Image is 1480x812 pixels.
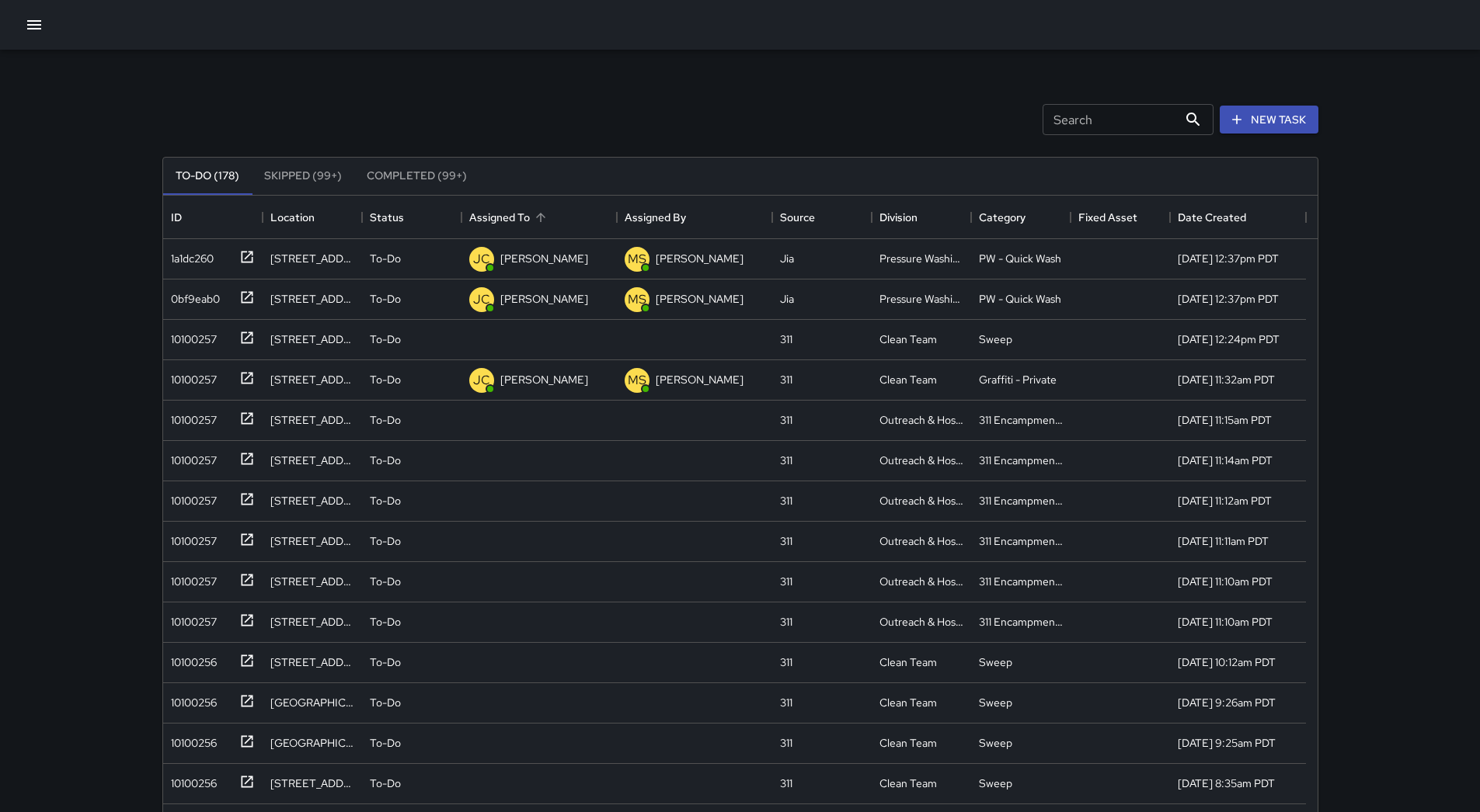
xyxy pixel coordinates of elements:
[879,372,937,387] div: Clean Team
[370,614,401,630] p: To-Do
[1178,695,1276,710] div: 9/7/2025, 9:26am PDT
[165,527,217,549] div: 10100257
[979,493,1063,508] div: 311 Encampments
[780,331,792,347] div: 311
[270,493,354,508] div: 34 7th Street
[473,371,490,390] p: JC
[370,574,401,589] p: To-Do
[370,654,401,670] p: To-Do
[879,614,963,630] div: Outreach & Hospitality
[370,533,401,549] p: To-Do
[1178,291,1279,307] div: 9/7/2025, 12:37pm PDT
[370,196,404,239] div: Status
[879,574,963,589] div: Outreach & Hospitality
[165,245,214,266] div: 1a1dc260
[979,695,1012,710] div: Sweep
[171,196,182,239] div: ID
[165,325,217,347] div: 10100257
[1178,453,1273,468] div: 9/7/2025, 11:14am PDT
[370,453,401,468] p: To-Do
[1178,372,1275,387] div: 9/7/2025, 11:32am PDT
[780,695,792,710] div: 311
[165,446,217,468] div: 10100257
[628,250,646,269] p: MS
[473,250,490,269] p: JC
[1178,614,1273,630] div: 9/7/2025, 11:10am PDT
[165,406,217,428] div: 10100257
[879,453,963,468] div: Outreach & Hospitality
[780,196,815,239] div: Source
[979,291,1061,307] div: PW - Quick Wash
[461,196,617,239] div: Assigned To
[979,331,1012,347] div: Sweep
[370,735,401,751] p: To-Do
[780,533,792,549] div: 311
[1071,196,1170,239] div: Fixed Asset
[780,614,792,630] div: 311
[165,729,217,751] div: 10100256
[354,158,479,195] button: Completed (99+)
[628,371,646,390] p: MS
[879,251,963,266] div: Pressure Washing
[780,776,792,791] div: 311
[270,695,354,710] div: 1306 Mission Street
[979,574,1063,589] div: 311 Encampments
[1178,251,1279,266] div: 9/7/2025, 12:37pm PDT
[656,251,743,266] p: [PERSON_NAME]
[772,196,872,239] div: Source
[270,533,354,549] div: 98 7th Street
[165,285,220,307] div: 0bf9eab0
[979,453,1063,468] div: 311 Encampments
[872,196,971,239] div: Division
[270,412,354,428] div: 936 Market Street
[1178,735,1276,751] div: 9/7/2025, 9:25am PDT
[1178,331,1280,347] div: 9/7/2025, 12:24pm PDT
[370,493,401,508] p: To-Do
[370,291,401,307] p: To-Do
[165,769,217,791] div: 10100256
[1078,196,1137,239] div: Fixed Asset
[979,654,1012,670] div: Sweep
[530,206,552,228] button: Sort
[165,648,217,670] div: 10100256
[163,158,252,195] button: To-Do (178)
[473,290,490,309] p: JC
[879,291,963,307] div: Pressure Washing
[971,196,1071,239] div: Category
[469,196,530,239] div: Assigned To
[270,614,354,630] div: 1110 Mission Street
[879,533,963,549] div: Outreach & Hospitality
[979,251,1061,266] div: PW - Quick Wash
[656,291,743,307] p: [PERSON_NAME]
[879,196,918,239] div: Division
[270,574,354,589] div: 1111 Mission Street
[979,776,1012,791] div: Sweep
[370,695,401,710] p: To-Do
[625,196,686,239] div: Assigned By
[1178,533,1269,549] div: 9/7/2025, 11:11am PDT
[500,291,588,307] p: [PERSON_NAME]
[1220,106,1318,134] button: New Task
[879,695,937,710] div: Clean Team
[270,735,354,751] div: 1306 Mission Street
[270,776,354,791] div: 440 Jessie Street
[879,331,937,347] div: Clean Team
[1178,196,1246,239] div: Date Created
[370,412,401,428] p: To-Do
[780,654,792,670] div: 311
[165,366,217,387] div: 10100257
[270,196,315,239] div: Location
[628,290,646,309] p: MS
[165,567,217,589] div: 10100257
[370,331,401,347] p: To-Do
[979,196,1026,239] div: Category
[1178,776,1275,791] div: 9/7/2025, 8:35am PDT
[780,453,792,468] div: 311
[370,251,401,266] p: To-Do
[1178,654,1276,670] div: 9/7/2025, 10:12am PDT
[270,654,354,670] div: 478 Tehama Street
[263,196,362,239] div: Location
[879,735,937,751] div: Clean Team
[780,251,794,266] div: Jia
[1170,196,1306,239] div: Date Created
